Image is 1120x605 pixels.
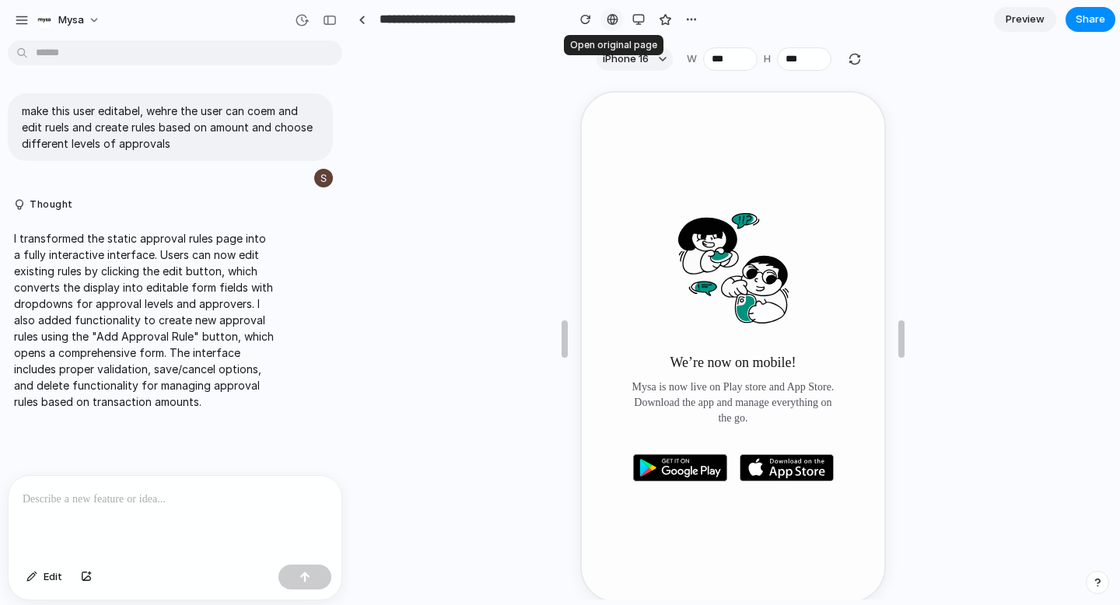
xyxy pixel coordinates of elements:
button: Edit [19,565,70,589]
span: Mysa [58,12,84,28]
div: Open original page [564,35,663,55]
span: Preview [1006,12,1045,27]
span: Edit [44,569,62,585]
button: Mysa [30,8,108,33]
p: I transformed the static approval rules page into a fully interactive interface. Users can now ed... [14,230,274,410]
p: We’re now on mobile! [48,259,254,281]
p: make this user editabel, wehre the user can coem and edit ruels and create rules based on amount ... [22,103,319,152]
label: H [764,51,771,67]
iframe: PLUG_LAUNCHER_SDK [250,456,287,493]
a: Preview [994,7,1056,32]
span: iPhone 16 [603,51,649,67]
button: Share [1066,7,1115,32]
label: W [687,51,697,67]
button: iPhone 16 [597,47,673,71]
span: Share [1076,12,1105,27]
p: Mysa is now live on Play store and App Store. Download the app and manage everything on the go. [48,287,254,334]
